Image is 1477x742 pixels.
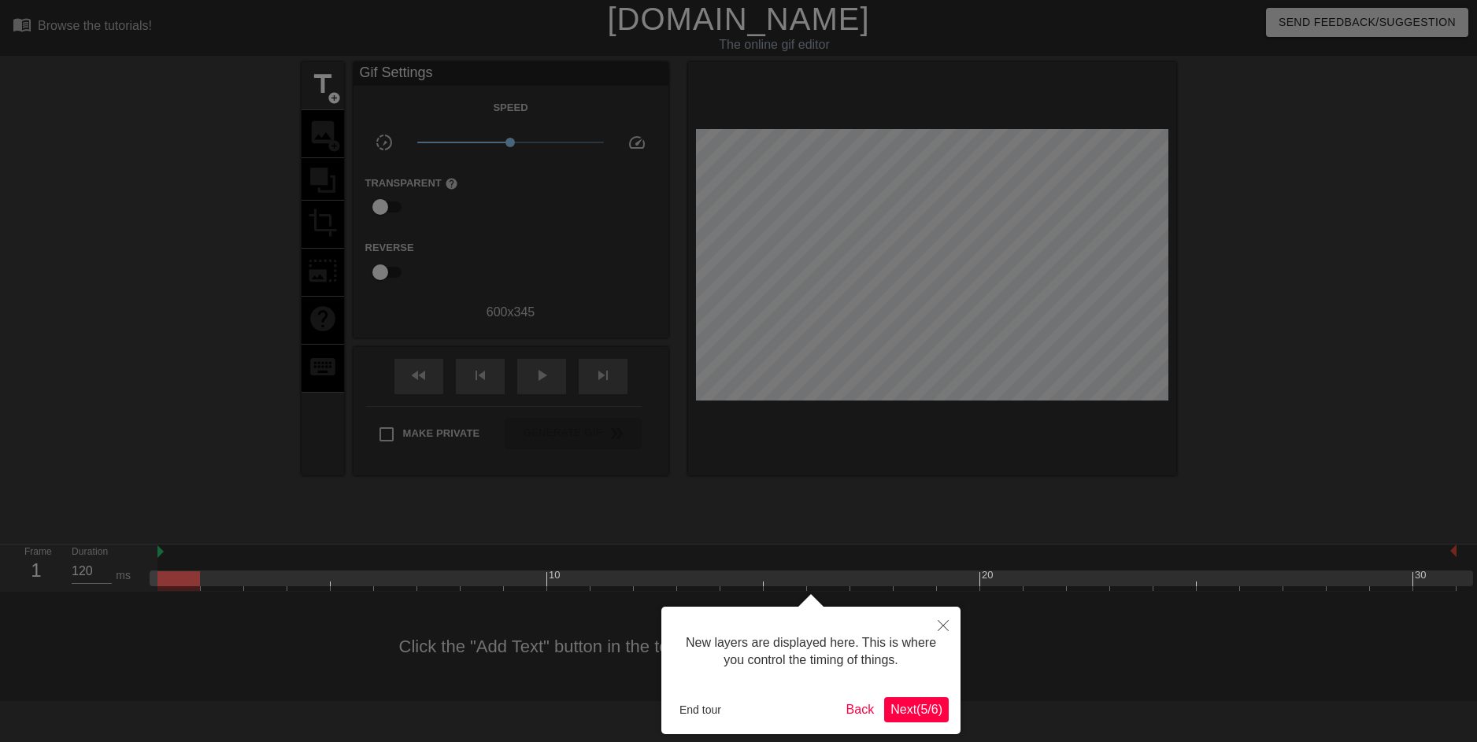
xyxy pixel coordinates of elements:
button: End tour [673,698,727,722]
span: Next ( 5 / 6 ) [890,703,942,716]
button: Back [840,697,881,722]
div: New layers are displayed here. This is where you control the timing of things. [673,618,949,685]
button: Next [884,697,949,722]
button: Close [926,607,961,643]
